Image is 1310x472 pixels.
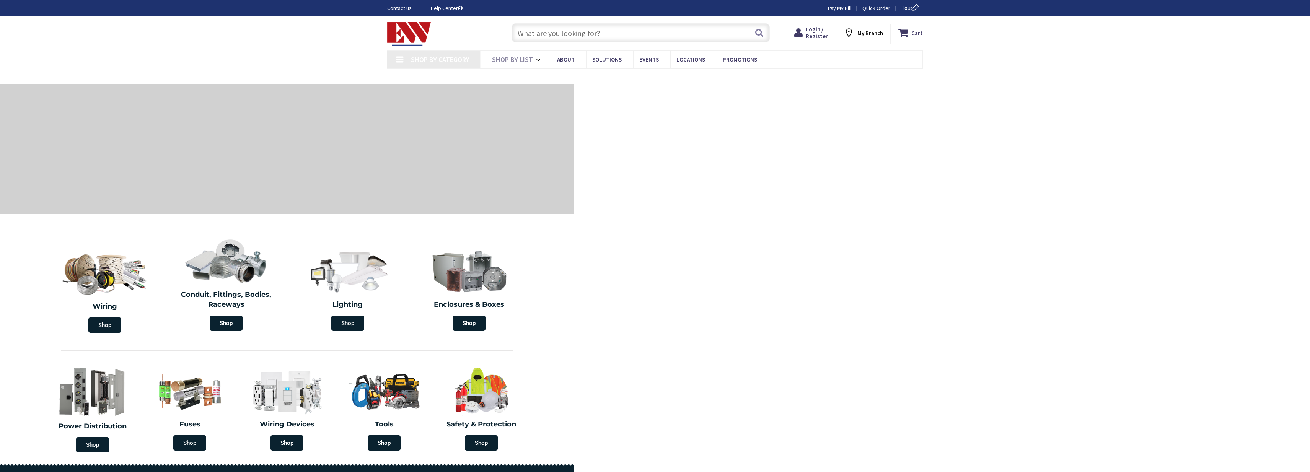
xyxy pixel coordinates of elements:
a: Lighting Shop [289,245,407,335]
span: Login / Register [806,26,828,40]
a: Help Center [431,4,463,12]
a: Contact us [387,4,419,12]
a: Safety & Protection Shop [435,362,528,454]
span: Shop By List [492,55,533,64]
h2: Power Distribution [48,422,137,431]
a: Cart [898,26,923,40]
a: Wiring Shop [44,245,166,337]
h2: Conduit, Fittings, Bodies, Raceways [171,290,282,309]
a: Quick Order [862,4,890,12]
strong: Cart [911,26,923,40]
span: Shop [173,435,206,451]
h2: Tools [341,420,427,430]
div: My Branch [844,26,883,40]
span: Shop [76,437,109,452]
span: Shop [88,317,121,333]
span: Promotions [723,56,757,63]
span: Shop [270,435,303,451]
span: About [557,56,575,63]
a: Tools Shop [337,362,431,454]
h2: Wiring Devices [244,420,330,430]
a: Wiring Devices Shop [240,362,334,454]
span: Events [639,56,659,63]
span: Tour [901,4,921,11]
span: Shop [465,435,498,451]
h2: Fuses [147,420,233,430]
a: Enclosures & Boxes Shop [411,245,528,335]
h2: Safety & Protection [438,420,524,430]
span: Solutions [592,56,622,63]
span: Locations [676,56,705,63]
img: Electrical Wholesalers, Inc. [387,22,431,46]
span: Shop [453,316,486,331]
strong: My Branch [857,29,883,37]
span: Shop [210,316,243,331]
span: Shop [368,435,401,451]
a: Pay My Bill [828,4,851,12]
a: Login / Register [794,26,828,40]
h2: Enclosures & Boxes [414,300,525,310]
input: What are you looking for? [512,23,770,42]
h2: Lighting [293,300,403,310]
h2: Wiring [48,302,162,312]
a: Power Distribution Shop [44,362,141,456]
a: Conduit, Fittings, Bodies, Raceways Shop [168,235,285,335]
a: Fuses Shop [143,362,236,454]
span: Shop [331,316,364,331]
span: Shop By Category [411,55,469,64]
